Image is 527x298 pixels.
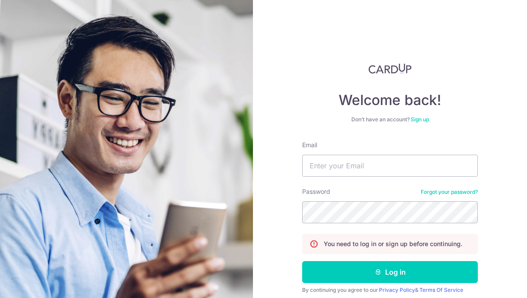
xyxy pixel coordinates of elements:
[302,155,478,177] input: Enter your Email
[421,189,478,196] a: Forgot your password?
[302,116,478,123] div: Don’t have an account?
[379,287,415,293] a: Privacy Policy
[419,287,463,293] a: Terms Of Service
[324,240,462,248] p: You need to log in or sign up before continuing.
[302,287,478,294] div: By continuing you agree to our &
[368,63,411,74] img: CardUp Logo
[302,187,330,196] label: Password
[302,91,478,109] h4: Welcome back!
[302,141,317,149] label: Email
[302,261,478,283] button: Log in
[411,116,429,123] a: Sign up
